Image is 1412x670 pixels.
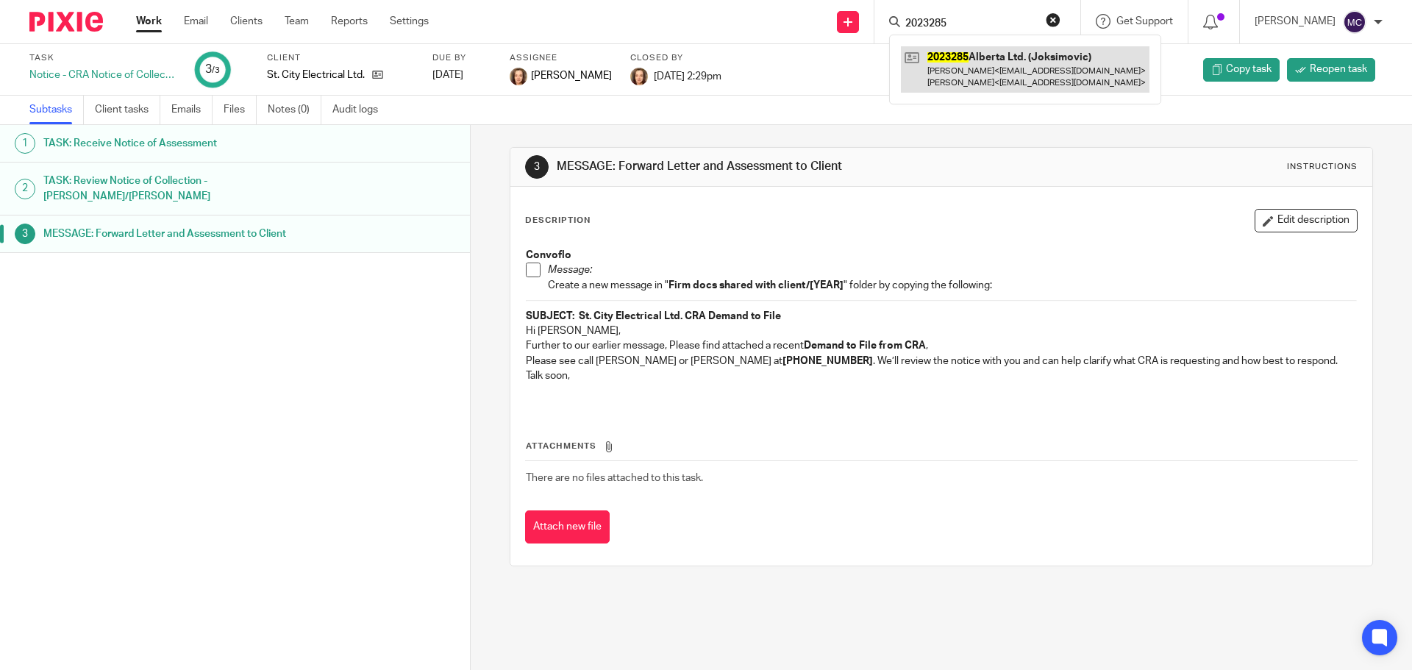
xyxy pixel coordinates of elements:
a: Subtasks [29,96,84,124]
strong: Convoflo [526,250,571,260]
a: Clients [230,14,263,29]
div: [DATE] [432,68,491,82]
em: Message: [548,265,592,275]
a: Copy task [1203,58,1280,82]
div: Instructions [1287,161,1358,173]
h1: TASK: Review Notice of Collection - [PERSON_NAME]/[PERSON_NAME] [43,170,318,207]
div: 3 [525,155,549,179]
div: 1 [15,133,35,154]
strong: Demand to File from CRA [804,341,926,351]
h1: MESSAGE: Forward Letter and Assessment to Client [557,159,973,174]
p: Description [525,215,591,227]
p: Please see call [PERSON_NAME] or [PERSON_NAME] at . We’ll review the notice with you and can help... [526,354,1356,368]
span: [PERSON_NAME] [531,68,612,83]
p: [PERSON_NAME] [1255,14,1336,29]
button: Attach new file [525,510,610,544]
a: Reports [331,14,368,29]
button: Clear [1046,13,1060,27]
img: avatar-thumb.jpg [510,68,527,85]
div: 3 [15,224,35,244]
input: Search [904,18,1036,31]
label: Assignee [510,52,612,64]
a: Email [184,14,208,29]
a: Files [224,96,257,124]
a: Emails [171,96,213,124]
span: Reopen task [1310,62,1367,76]
span: Get Support [1116,16,1173,26]
small: /3 [212,66,220,74]
h1: MESSAGE: Forward Letter and Assessment to Client [43,223,318,245]
label: Closed by [630,52,721,64]
span: [DATE] 2:29pm [654,71,721,81]
div: 2 [15,179,35,199]
p: Create a new message in " " folder by copying the following: [548,278,1356,293]
div: 3 [205,61,220,78]
label: Task [29,52,176,64]
div: Notice - CRA Notice of Collection - CONVOFLO [29,68,176,82]
span: Copy task [1226,62,1272,76]
img: svg%3E [1343,10,1366,34]
a: Client tasks [95,96,160,124]
strong: SUBJECT: St. City Electrical Ltd. CRA Demand to File [526,311,781,321]
button: Edit description [1255,209,1358,232]
p: Talk soon, [526,368,1356,383]
img: Pixie [29,12,103,32]
a: Notes (0) [268,96,321,124]
label: Client [267,52,414,64]
a: Work [136,14,162,29]
p: Hi [PERSON_NAME], [526,324,1356,338]
span: There are no files attached to this task. [526,473,703,483]
strong: Firm docs shared with client/[YEAR] [668,280,844,291]
p: Further to our earlier message, Please find attached a recent , [526,338,1356,353]
span: Attachments [526,442,596,450]
strong: [PHONE_NUMBER] [782,356,873,366]
label: Due by [432,52,491,64]
a: Audit logs [332,96,389,124]
a: Reopen task [1287,58,1375,82]
p: St. City Electrical Ltd. [267,68,365,82]
h1: TASK: Receive Notice of Assessment [43,132,318,154]
img: avatar-thumb.jpg [630,68,648,85]
a: Settings [390,14,429,29]
a: Team [285,14,309,29]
